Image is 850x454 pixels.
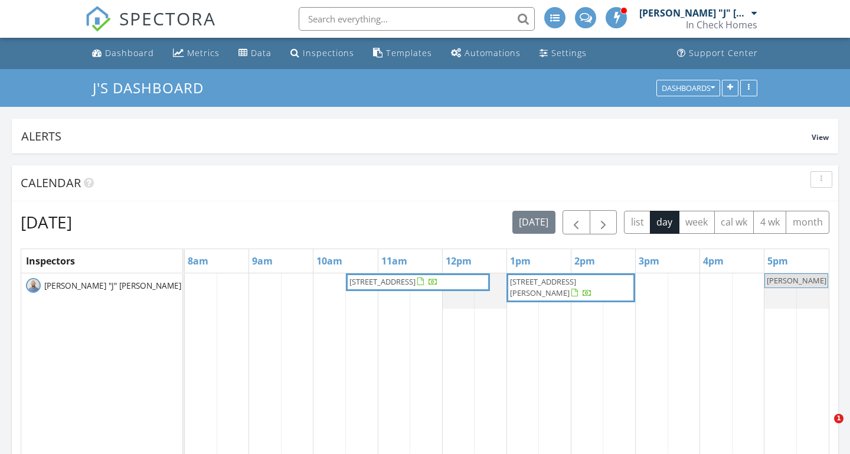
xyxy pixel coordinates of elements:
[378,252,410,270] a: 11am
[786,211,829,234] button: month
[249,252,276,270] a: 9am
[26,278,41,293] img: 2017_headshotjbni.jpg
[700,252,727,270] a: 4pm
[590,210,617,234] button: Next day
[512,211,555,234] button: [DATE]
[368,43,437,64] a: Templates
[93,78,214,97] a: J's Dashboard
[563,210,590,234] button: Previous day
[834,414,844,423] span: 1
[662,84,715,92] div: Dashboards
[650,211,679,234] button: day
[812,132,829,142] span: View
[443,252,475,270] a: 12pm
[656,80,720,96] button: Dashboards
[299,7,535,31] input: Search everything...
[185,252,211,270] a: 8am
[303,47,354,58] div: Inspections
[507,252,534,270] a: 1pm
[21,210,72,234] h2: [DATE]
[286,43,359,64] a: Inspections
[446,43,525,64] a: Automations (Advanced)
[753,211,786,234] button: 4 wk
[510,276,576,298] span: [STREET_ADDRESS][PERSON_NAME]
[21,128,812,144] div: Alerts
[119,6,216,31] span: SPECTORA
[535,43,591,64] a: Settings
[636,252,662,270] a: 3pm
[85,6,111,32] img: The Best Home Inspection Software - Spectora
[689,47,758,58] div: Support Center
[672,43,763,64] a: Support Center
[21,175,81,191] span: Calendar
[386,47,432,58] div: Templates
[679,211,715,234] button: week
[168,43,224,64] a: Metrics
[571,252,598,270] a: 2pm
[187,47,220,58] div: Metrics
[251,47,272,58] div: Data
[686,19,757,31] div: In Check Homes
[767,275,826,286] span: [PERSON_NAME]
[234,43,276,64] a: Data
[87,43,159,64] a: Dashboard
[42,280,184,292] span: [PERSON_NAME] "J" [PERSON_NAME]
[105,47,154,58] div: Dashboard
[639,7,748,19] div: [PERSON_NAME] "J" [PERSON_NAME]
[551,47,587,58] div: Settings
[764,252,791,270] a: 5pm
[349,276,416,287] span: [STREET_ADDRESS]
[624,211,650,234] button: list
[810,414,838,442] iframe: Intercom live chat
[313,252,345,270] a: 10am
[465,47,521,58] div: Automations
[26,254,75,267] span: Inspectors
[714,211,754,234] button: cal wk
[85,16,216,41] a: SPECTORA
